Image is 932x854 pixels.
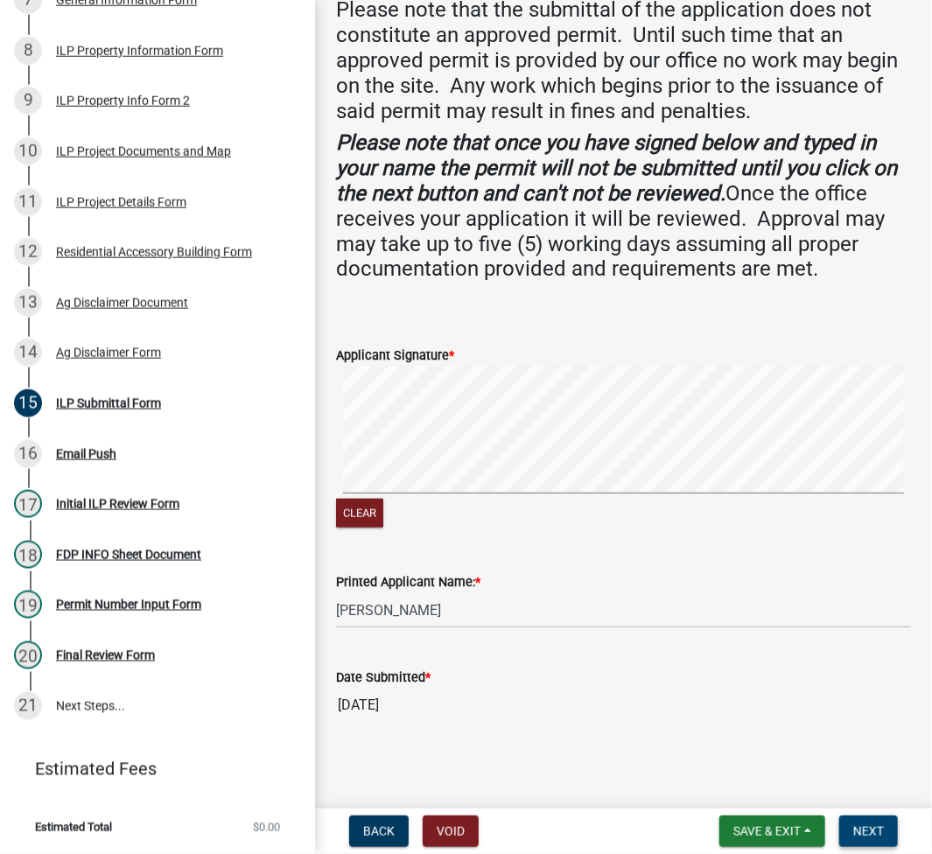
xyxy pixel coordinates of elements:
div: 10 [14,137,42,165]
button: Void [423,815,479,847]
div: Email Push [56,448,116,460]
div: Residential Accessory Building Form [56,246,252,258]
div: FDP INFO Sheet Document [56,549,201,561]
h4: Once the office receives your application it will be reviewed. Approval may may take up to five (... [336,130,911,282]
button: Clear [336,499,383,528]
div: Ag Disclaimer Document [56,297,188,309]
button: Save & Exit [719,815,825,847]
div: ILP Project Documents and Map [56,145,231,157]
div: Permit Number Input Form [56,598,201,611]
span: Next [853,824,884,838]
div: 19 [14,591,42,619]
div: 14 [14,339,42,367]
div: 21 [14,692,42,720]
div: 17 [14,490,42,518]
div: 8 [14,37,42,65]
button: Next [839,815,898,847]
button: Back [349,815,409,847]
span: $0.00 [253,822,280,833]
div: 9 [14,87,42,115]
div: Initial ILP Review Form [56,498,179,510]
div: 12 [14,238,42,266]
div: ILP Property Info Form 2 [56,94,190,107]
span: Estimated Total [35,822,112,833]
div: 16 [14,440,42,468]
div: 13 [14,289,42,317]
div: ILP Submittal Form [56,397,161,409]
strong: Please note that once you have signed below and typed in your name the permit will not be submitt... [336,130,897,206]
label: Date Submitted [336,672,431,684]
div: 15 [14,389,42,417]
label: Applicant Signature [336,350,454,362]
div: Ag Disclaimer Form [56,346,161,359]
div: ILP Project Details Form [56,196,186,208]
div: 18 [14,541,42,569]
a: Estimated Fees [14,752,287,787]
div: ILP Property Information Form [56,45,223,57]
span: Save & Exit [733,824,801,838]
div: 11 [14,188,42,216]
div: Final Review Form [56,649,155,661]
div: 20 [14,641,42,669]
span: Back [363,824,395,838]
label: Printed Applicant Name: [336,577,480,589]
